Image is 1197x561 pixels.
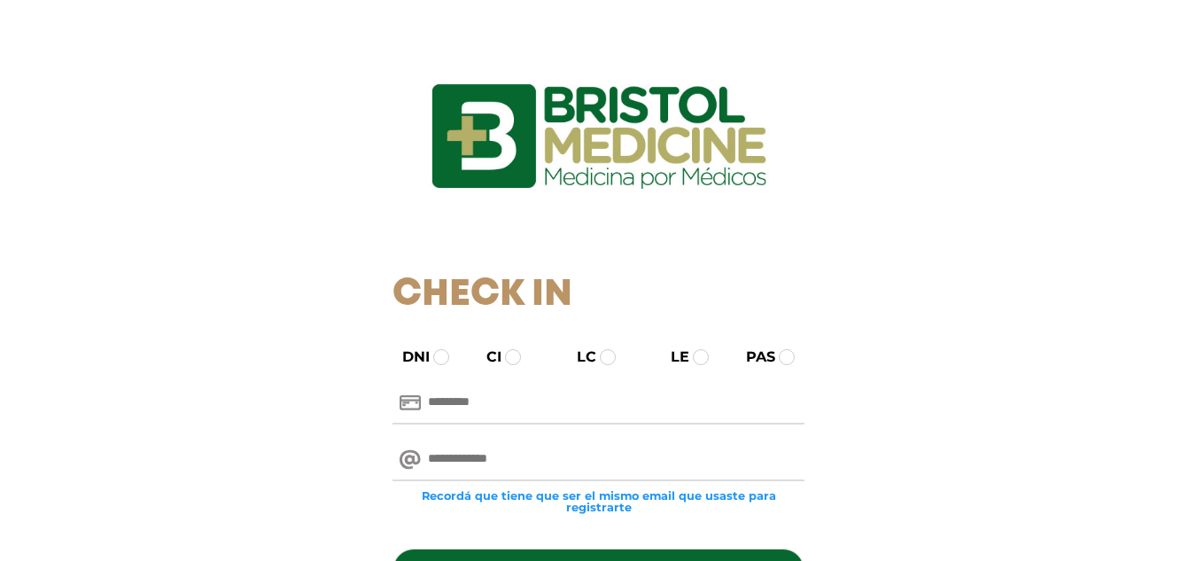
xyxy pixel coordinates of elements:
small: Recordá que tiene que ser el mismo email que usaste para registrarte [393,490,804,513]
label: LE [655,347,689,368]
label: CI [470,347,501,368]
label: DNI [386,347,430,368]
label: LC [561,347,596,368]
h1: Check In [393,273,804,317]
label: PAS [730,347,775,368]
img: logo_ingresarbristol.jpg [360,21,838,252]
